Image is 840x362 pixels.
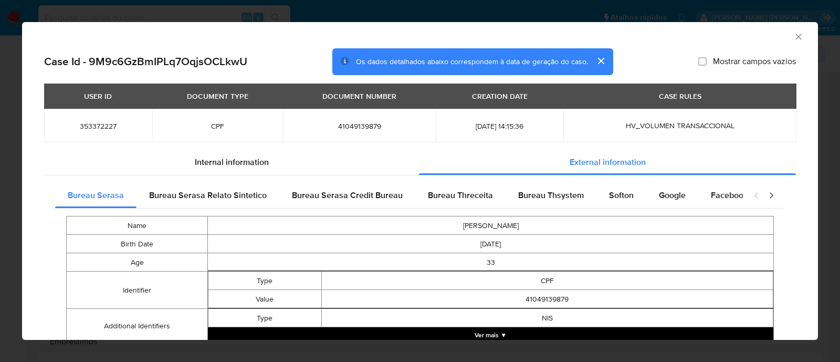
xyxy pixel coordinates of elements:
[208,290,321,308] td: Value
[181,87,255,105] div: DOCUMENT TYPE
[22,22,818,340] div: closure-recommendation-modal
[195,156,269,168] span: Internal information
[44,55,247,68] h2: Case Id - 9M9c6GzBmIPLq7OqjsOCLkwU
[67,309,208,344] td: Additional Identifiers
[518,189,584,201] span: Bureau Thsystem
[296,121,423,131] span: 41049139879
[448,121,550,131] span: [DATE] 14:15:36
[653,87,708,105] div: CASE RULES
[588,48,613,74] button: cerrar
[165,121,270,131] span: CPF
[698,57,707,66] input: Mostrar campos vazios
[321,309,773,327] td: NIS
[321,272,773,290] td: CPF
[793,32,803,41] button: Fechar a janela
[208,216,774,235] td: [PERSON_NAME]
[208,253,774,272] td: 33
[67,235,208,253] td: Birth Date
[67,272,208,309] td: Identifier
[570,156,646,168] span: External information
[68,189,124,201] span: Bureau Serasa
[55,183,743,208] div: Detailed external info
[711,189,748,201] span: Facebook
[208,327,773,343] button: Expand array
[356,56,588,67] span: Os dados detalhados abaixo correspondem à data de geração do caso.
[659,189,686,201] span: Google
[609,189,634,201] span: Softon
[321,290,773,308] td: 41049139879
[713,56,796,67] span: Mostrar campos vazios
[626,120,734,131] span: HV_VOLUMEN TRANSACCIONAL
[149,189,267,201] span: Bureau Serasa Relato Sintetico
[78,87,118,105] div: USER ID
[428,189,493,201] span: Bureau Threceita
[292,189,403,201] span: Bureau Serasa Credit Bureau
[208,235,774,253] td: [DATE]
[208,272,321,290] td: Type
[44,150,796,175] div: Detailed info
[67,216,208,235] td: Name
[466,87,534,105] div: CREATION DATE
[67,253,208,272] td: Age
[208,309,321,327] td: Type
[57,121,140,131] span: 353372227
[316,87,403,105] div: DOCUMENT NUMBER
